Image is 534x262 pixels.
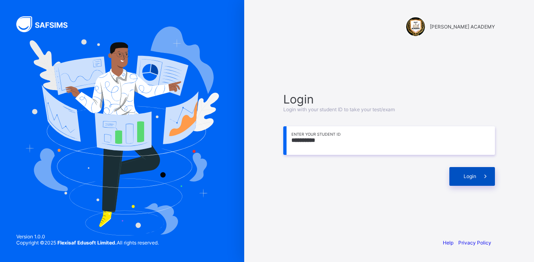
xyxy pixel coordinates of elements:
[430,24,495,30] span: [PERSON_NAME] ACADEMY
[16,16,77,32] img: SAFSIMS Logo
[283,106,395,112] span: Login with your student ID to take your test/exam
[57,240,117,246] strong: Flexisaf Edusoft Limited.
[283,92,495,106] span: Login
[16,233,159,240] span: Version 1.0.0
[443,240,453,246] a: Help
[25,26,219,235] img: Hero Image
[458,240,491,246] a: Privacy Policy
[464,173,476,179] span: Login
[16,240,159,246] span: Copyright © 2025 All rights reserved.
